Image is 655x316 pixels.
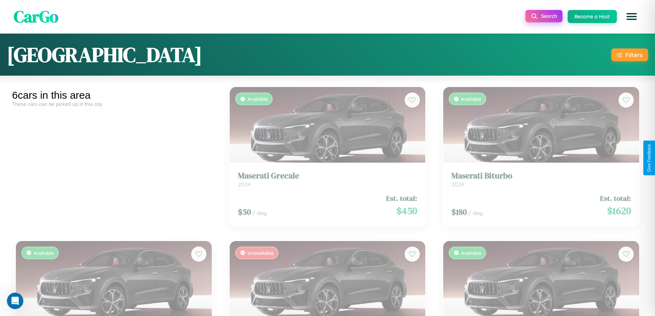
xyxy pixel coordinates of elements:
[451,203,467,214] span: $ 180
[238,167,417,177] h3: Maserati Grecale
[451,167,631,184] a: Maserati Biturbo2024
[611,48,648,61] button: Filters
[600,189,631,199] span: Est. total:
[461,92,481,98] span: Available
[625,51,643,58] div: Filters
[12,89,216,101] div: 6 cars in this area
[7,293,23,309] iframe: Intercom live chat
[607,200,631,214] span: $ 1620
[238,167,417,184] a: Maserati Grecale2024
[248,92,268,98] span: Available
[451,167,631,177] h3: Maserati Biturbo
[396,200,417,214] span: $ 450
[248,246,274,252] span: Unavailable
[238,203,251,214] span: $ 50
[622,7,641,26] button: Open menu
[525,10,563,22] button: Search
[541,13,557,19] span: Search
[647,144,652,172] div: Give Feedback
[12,101,216,107] div: These cars can be picked up in this city.
[386,189,417,199] span: Est. total:
[7,41,202,69] h1: [GEOGRAPHIC_DATA]
[451,177,464,184] span: 2024
[34,246,54,252] span: Available
[461,246,481,252] span: Available
[568,10,617,23] button: Become a Host
[468,206,483,213] span: / day
[252,206,267,213] span: / day
[14,5,58,28] span: CarGo
[238,177,251,184] span: 2024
